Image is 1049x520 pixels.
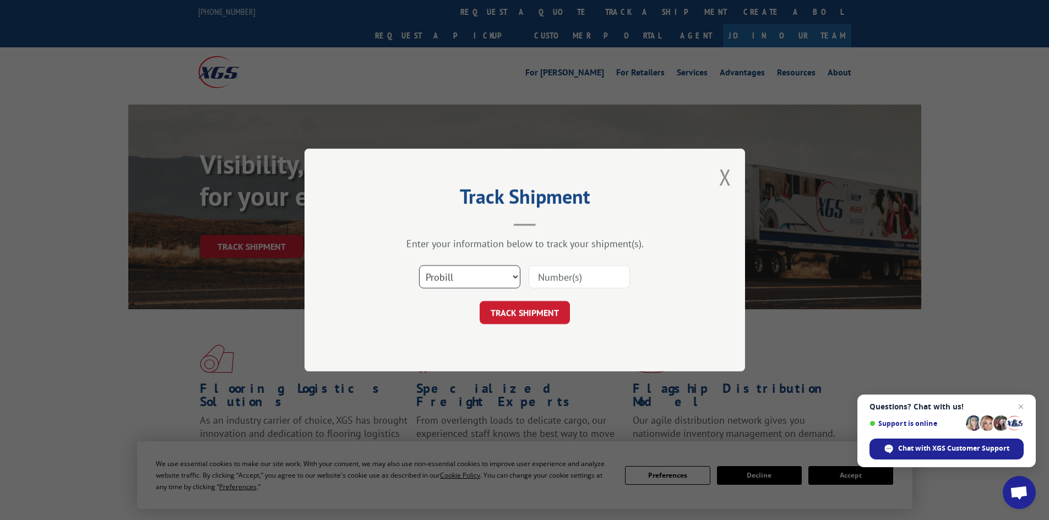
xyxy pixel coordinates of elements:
[360,189,690,210] h2: Track Shipment
[529,265,630,288] input: Number(s)
[1014,400,1028,413] span: Close chat
[1003,476,1036,509] div: Open chat
[869,439,1024,459] div: Chat with XGS Customer Support
[480,301,570,324] button: TRACK SHIPMENT
[869,402,1024,411] span: Questions? Chat with us!
[360,237,690,250] div: Enter your information below to track your shipment(s).
[719,162,731,191] button: Close modal
[869,419,962,428] span: Support is online
[898,444,1009,453] span: Chat with XGS Customer Support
